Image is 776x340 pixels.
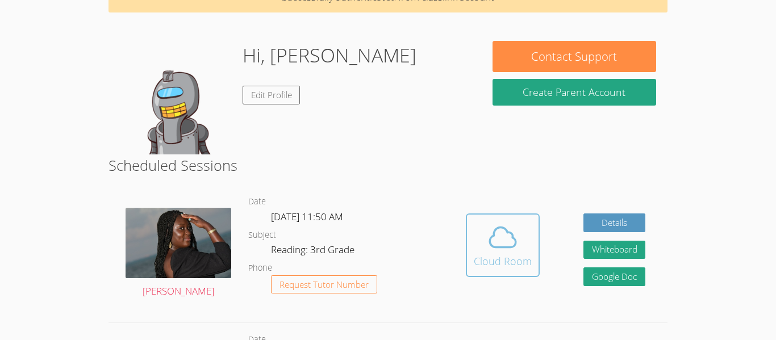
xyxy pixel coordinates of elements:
[271,275,377,294] button: Request Tutor Number
[583,241,646,259] button: Whiteboard
[120,41,233,154] img: default.png
[243,41,416,70] h1: Hi, [PERSON_NAME]
[126,208,231,300] a: [PERSON_NAME]
[248,195,266,209] dt: Date
[583,267,646,286] a: Google Doc
[248,261,272,275] dt: Phone
[583,213,646,232] a: Details
[271,242,357,261] dd: Reading: 3rd Grade
[493,79,656,106] button: Create Parent Account
[126,208,231,278] img: avatar.png
[474,253,532,269] div: Cloud Room
[243,86,301,104] a: Edit Profile
[271,210,343,223] span: [DATE] 11:50 AM
[466,213,540,277] button: Cloud Room
[248,228,276,242] dt: Subject
[279,280,369,289] span: Request Tutor Number
[493,41,656,72] button: Contact Support
[109,154,667,176] h2: Scheduled Sessions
